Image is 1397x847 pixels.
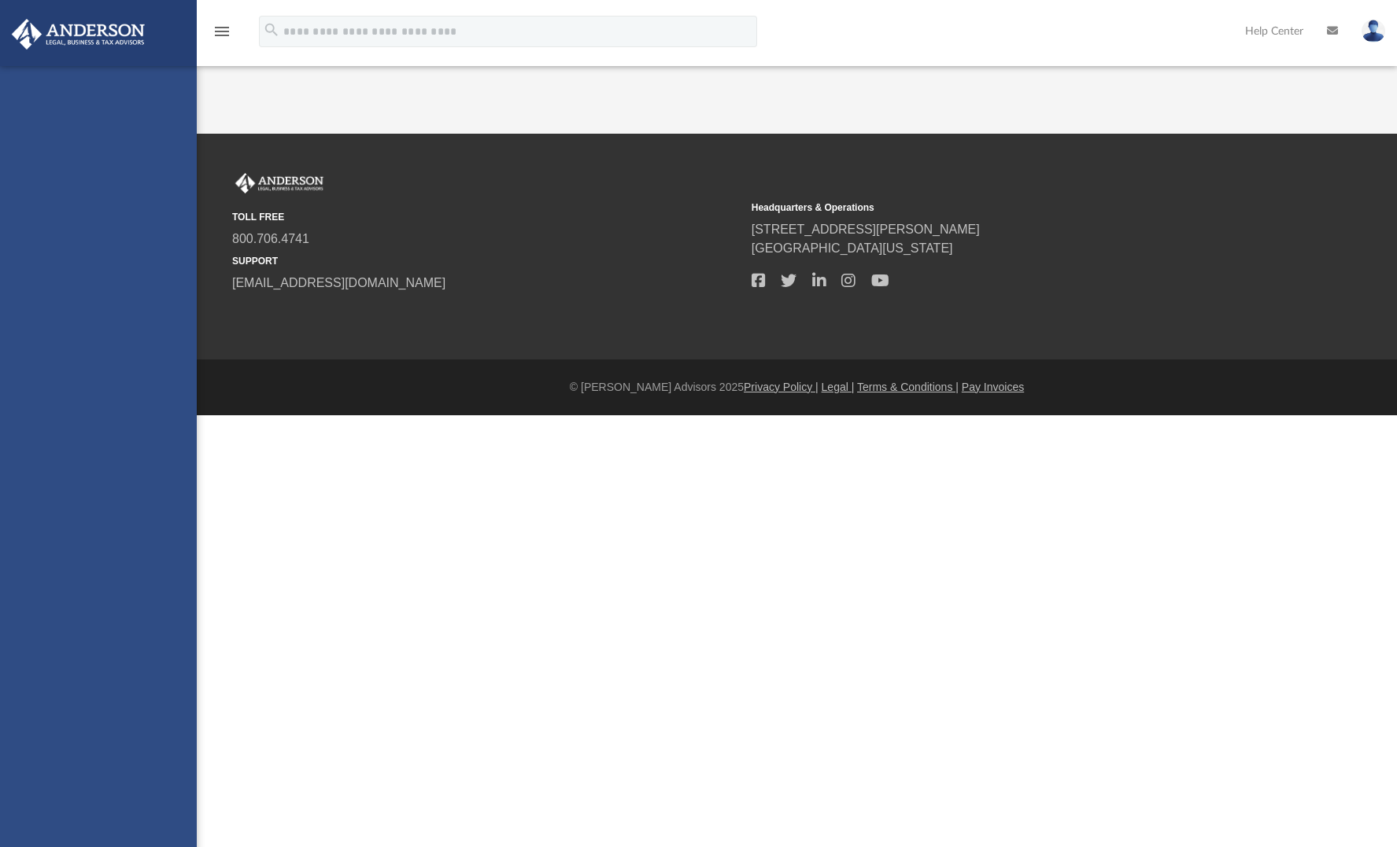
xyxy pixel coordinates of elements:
a: [EMAIL_ADDRESS][DOMAIN_NAME] [232,276,445,289]
img: Anderson Advisors Platinum Portal [7,19,150,50]
small: TOLL FREE [232,210,741,224]
i: search [263,21,280,39]
a: Privacy Policy | [744,381,819,393]
a: 800.706.4741 [232,232,309,245]
a: [GEOGRAPHIC_DATA][US_STATE] [752,241,953,255]
small: SUPPORT [232,254,741,268]
small: Headquarters & Operations [752,201,1260,215]
i: menu [213,22,231,41]
a: Legal | [822,381,855,393]
a: Pay Invoices [962,381,1024,393]
a: [STREET_ADDRESS][PERSON_NAME] [752,223,980,236]
a: menu [213,30,231,41]
img: Anderson Advisors Platinum Portal [232,173,327,193]
a: Terms & Conditions | [857,381,959,393]
img: User Pic [1362,20,1385,42]
div: © [PERSON_NAME] Advisors 2025 [197,379,1397,396]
